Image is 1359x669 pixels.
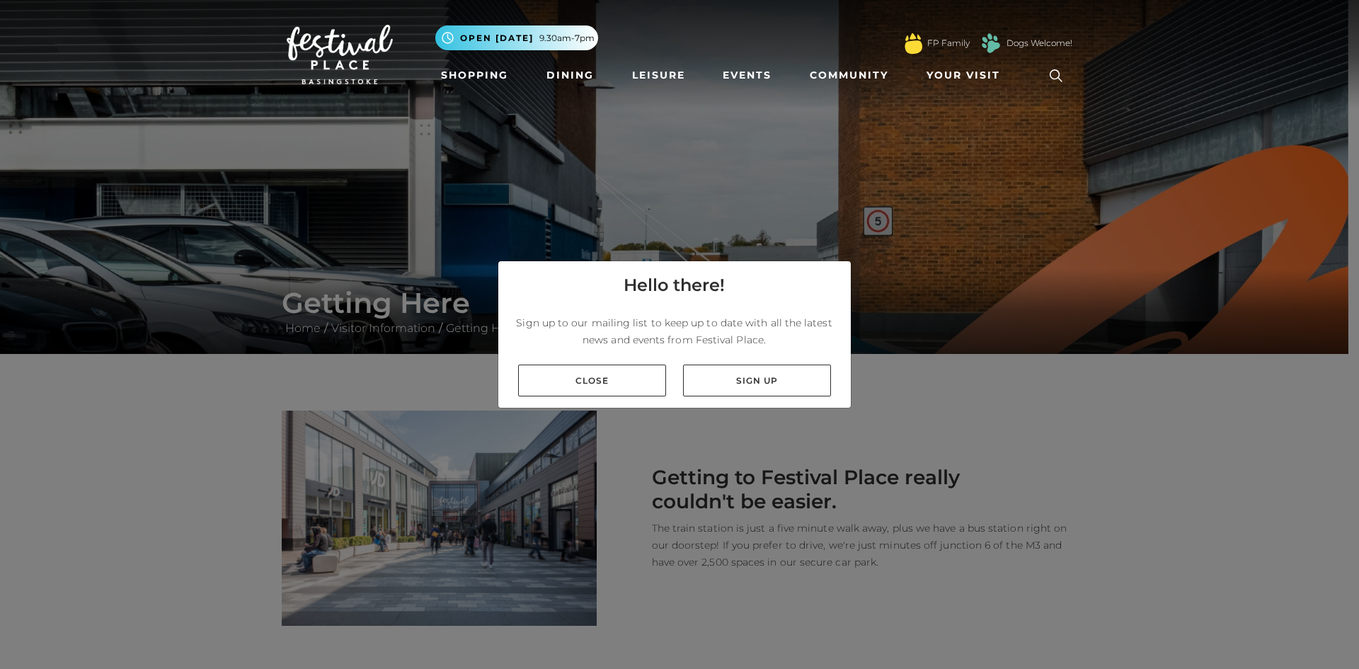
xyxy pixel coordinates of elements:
h4: Hello there! [624,273,725,298]
a: Sign up [683,365,831,396]
a: Shopping [435,62,514,88]
span: 9.30am-7pm [539,32,595,45]
a: Leisure [626,62,691,88]
a: Community [804,62,894,88]
p: Sign up to our mailing list to keep up to date with all the latest news and events from Festival ... [510,314,839,348]
a: Dogs Welcome! [1007,37,1072,50]
span: Your Visit [927,68,1000,83]
a: Your Visit [921,62,1013,88]
a: Events [717,62,777,88]
a: Dining [541,62,600,88]
img: Festival Place Logo [287,25,393,84]
a: Close [518,365,666,396]
button: Open [DATE] 9.30am-7pm [435,25,598,50]
a: FP Family [927,37,970,50]
span: Open [DATE] [460,32,534,45]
